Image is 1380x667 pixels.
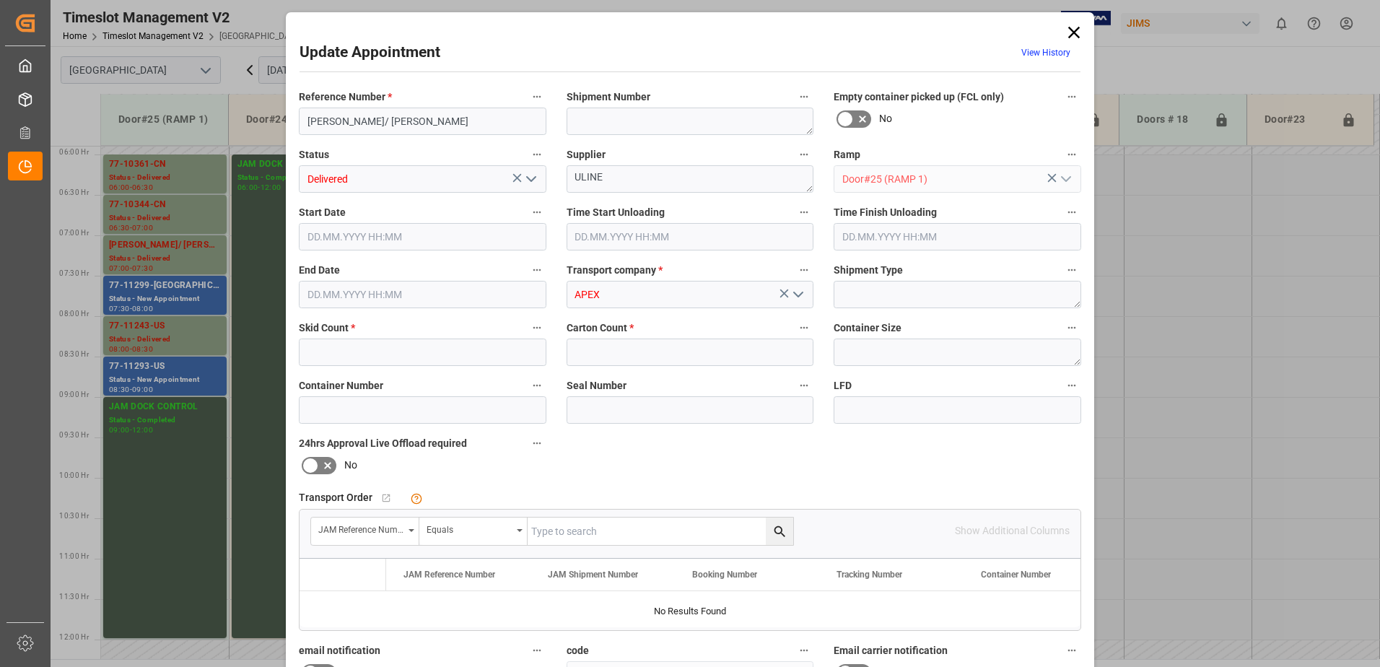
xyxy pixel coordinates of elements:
span: Transport Order [299,490,372,505]
button: open menu [519,168,541,191]
textarea: ULINE [567,165,814,193]
input: Type to search/select [299,165,546,193]
button: Status [528,145,546,164]
span: Container Number [299,378,383,393]
button: Shipment Number [795,87,813,106]
span: LFD [834,378,852,393]
span: Time Finish Unloading [834,205,937,220]
h2: Update Appointment [300,41,440,64]
span: 24hrs Approval Live Offload required [299,436,467,451]
span: Start Date [299,205,346,220]
button: Container Number [528,376,546,395]
span: Skid Count [299,321,355,336]
span: Reference Number [299,90,392,105]
span: Time Start Unloading [567,205,665,220]
span: JAM Shipment Number [548,570,638,580]
span: Email carrier notification [834,643,948,658]
button: open menu [311,518,419,545]
button: Email carrier notification [1062,641,1081,660]
button: Seal Number [795,376,813,395]
button: Start Date [528,203,546,222]
span: code [567,643,589,658]
span: Empty container picked up (FCL only) [834,90,1004,105]
span: JAM Reference Number [403,570,495,580]
input: Type to search [528,518,793,545]
button: Time Start Unloading [795,203,813,222]
span: Ramp [834,147,860,162]
div: Equals [427,520,512,536]
button: open menu [419,518,528,545]
span: Shipment Type [834,263,903,278]
span: Tracking Number [837,570,902,580]
span: Container Size [834,321,901,336]
span: Supplier [567,147,606,162]
span: No [879,111,892,126]
button: 24hrs Approval Live Offload required [528,434,546,453]
span: Shipment Number [567,90,650,105]
button: Shipment Type [1062,261,1081,279]
span: Status [299,147,329,162]
button: Reference Number * [528,87,546,106]
button: open menu [1054,168,1075,191]
button: Skid Count * [528,318,546,337]
input: DD.MM.YYYY HH:MM [834,223,1081,250]
button: open menu [787,284,808,306]
button: code [795,641,813,660]
span: Seal Number [567,378,626,393]
a: View History [1021,48,1070,58]
button: search button [766,518,793,545]
input: Type to search/select [834,165,1081,193]
button: Container Size [1062,318,1081,337]
span: End Date [299,263,340,278]
span: No [344,458,357,473]
button: email notification [528,641,546,660]
input: DD.MM.YYYY HH:MM [299,223,546,250]
button: Time Finish Unloading [1062,203,1081,222]
button: Ramp [1062,145,1081,164]
button: Transport company * [795,261,813,279]
button: End Date [528,261,546,279]
span: Container Number [981,570,1051,580]
span: Transport company [567,263,663,278]
input: DD.MM.YYYY HH:MM [299,281,546,308]
button: Carton Count * [795,318,813,337]
span: Booking Number [692,570,757,580]
button: LFD [1062,376,1081,395]
button: Supplier [795,145,813,164]
span: Carton Count [567,321,634,336]
span: email notification [299,643,380,658]
button: Empty container picked up (FCL only) [1062,87,1081,106]
div: JAM Reference Number [318,520,403,536]
input: DD.MM.YYYY HH:MM [567,223,814,250]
